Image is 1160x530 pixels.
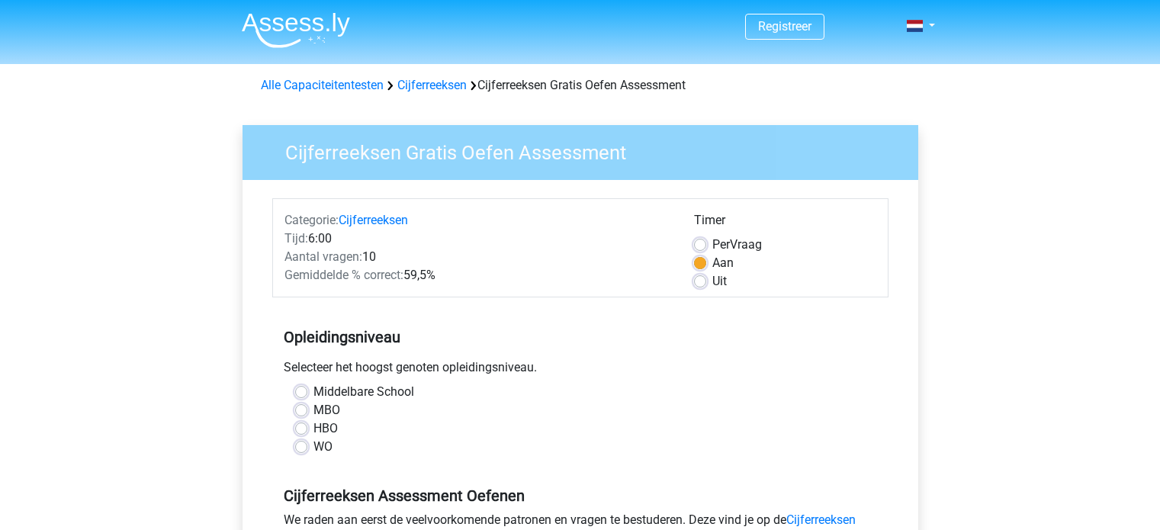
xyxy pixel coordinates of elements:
label: Aan [712,254,734,272]
label: MBO [313,401,340,419]
h5: Cijferreeksen Assessment Oefenen [284,487,877,505]
h5: Opleidingsniveau [284,322,877,352]
label: Middelbare School [313,383,414,401]
div: 10 [273,248,683,266]
span: Categorie: [284,213,339,227]
span: Gemiddelde % correct: [284,268,403,282]
span: Tijd: [284,231,308,246]
label: WO [313,438,333,456]
label: Vraag [712,236,762,254]
div: 59,5% [273,266,683,284]
a: Alle Capaciteitentesten [261,78,384,92]
div: Cijferreeksen Gratis Oefen Assessment [255,76,906,95]
div: 6:00 [273,230,683,248]
span: Per [712,237,730,252]
span: Aantal vragen: [284,249,362,264]
div: Selecteer het hoogst genoten opleidingsniveau. [272,358,888,383]
a: Cijferreeksen [397,78,467,92]
label: Uit [712,272,727,291]
img: Assessly [242,12,350,48]
label: HBO [313,419,338,438]
h3: Cijferreeksen Gratis Oefen Assessment [267,135,907,165]
div: Timer [694,211,876,236]
a: Registreer [758,19,811,34]
a: Cijferreeksen [339,213,408,227]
